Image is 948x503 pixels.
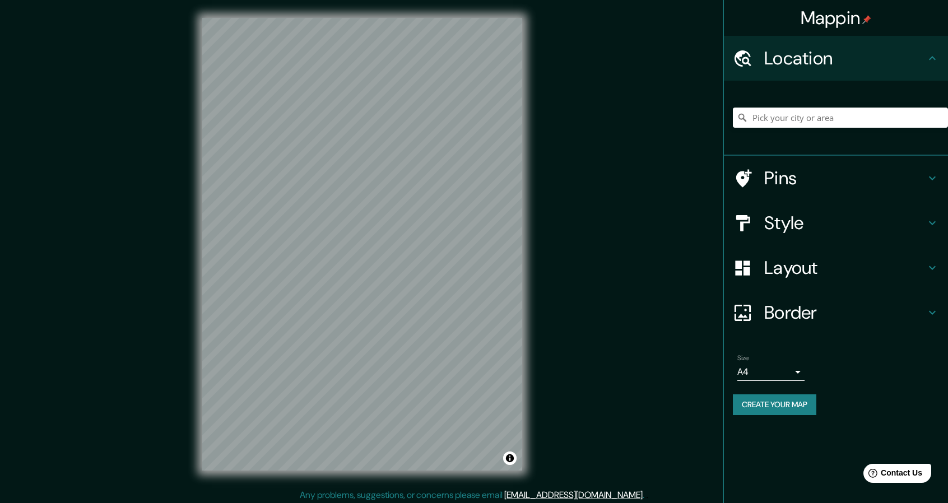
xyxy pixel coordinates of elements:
[202,18,522,471] canvas: Map
[764,257,926,279] h4: Layout
[724,36,948,81] div: Location
[737,353,749,363] label: Size
[724,156,948,201] div: Pins
[737,363,805,381] div: A4
[862,15,871,24] img: pin-icon.png
[724,201,948,245] div: Style
[764,47,926,69] h4: Location
[764,167,926,189] h4: Pins
[300,488,644,502] p: Any problems, suggestions, or concerns please email .
[646,488,648,502] div: .
[724,245,948,290] div: Layout
[504,489,643,501] a: [EMAIL_ADDRESS][DOMAIN_NAME]
[764,301,926,324] h4: Border
[733,394,816,415] button: Create your map
[724,290,948,335] div: Border
[733,108,948,128] input: Pick your city or area
[764,212,926,234] h4: Style
[503,451,517,465] button: Toggle attribution
[848,459,936,491] iframe: Help widget launcher
[801,7,872,29] h4: Mappin
[644,488,646,502] div: .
